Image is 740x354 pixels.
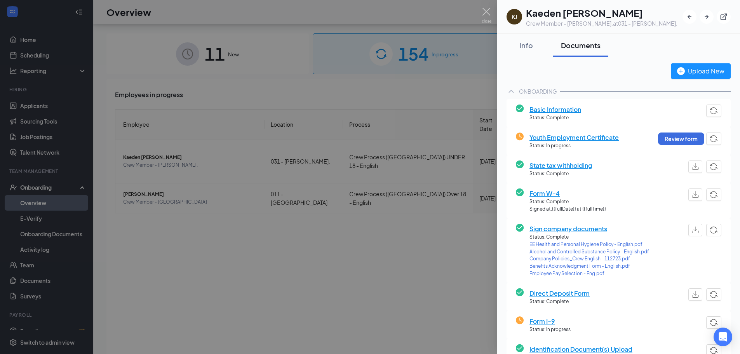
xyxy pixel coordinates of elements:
[529,316,571,326] span: Form I-9
[529,198,606,206] span: Status: Complete
[529,160,592,170] span: State tax withholding
[529,170,592,178] span: Status: Complete
[677,66,724,76] div: Upload New
[529,133,619,142] span: Youth Employment Certificate
[683,10,696,24] button: ArrowLeftNew
[658,133,704,145] button: Review form
[529,255,649,263] a: Company Policies_Crew English - 112723.pdf
[529,298,590,305] span: Status: Complete
[529,270,649,277] a: Employee Pay Selection - Eng.pdf
[720,13,728,21] svg: ExternalLink
[686,13,693,21] svg: ArrowLeftNew
[526,19,677,27] div: Crew Member - [PERSON_NAME]. at 031 - [PERSON_NAME].
[529,142,619,150] span: Status: In progress
[529,114,581,122] span: Status: Complete
[529,206,606,213] span: Signed at: {{fullDate}} at {{fullTime}}
[529,188,606,198] span: Form W-4
[529,288,590,298] span: Direct Deposit Form
[529,105,581,114] span: Basic Information
[529,248,649,256] a: Alcohol and Controlled Substance Policy - English.pdf
[529,224,649,234] span: Sign company documents
[714,328,732,346] div: Open Intercom Messenger
[529,263,649,270] a: Benefits Acknowledgment Form - English.pdf
[700,10,714,24] button: ArrowRight
[514,40,538,50] div: Info
[529,326,571,333] span: Status: In progress
[529,234,649,241] span: Status: Complete
[561,40,601,50] div: Documents
[526,6,677,19] h1: Kaeden [PERSON_NAME]
[717,10,731,24] button: ExternalLink
[519,87,557,95] div: ONBOARDING
[507,87,516,96] svg: ChevronUp
[529,344,632,354] span: Identification Document(s) Upload
[512,13,517,21] div: KJ
[671,63,731,79] button: Upload New
[703,13,710,21] svg: ArrowRight
[529,241,649,248] a: EE Health and Personal Hygiene Policy - English.pdf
